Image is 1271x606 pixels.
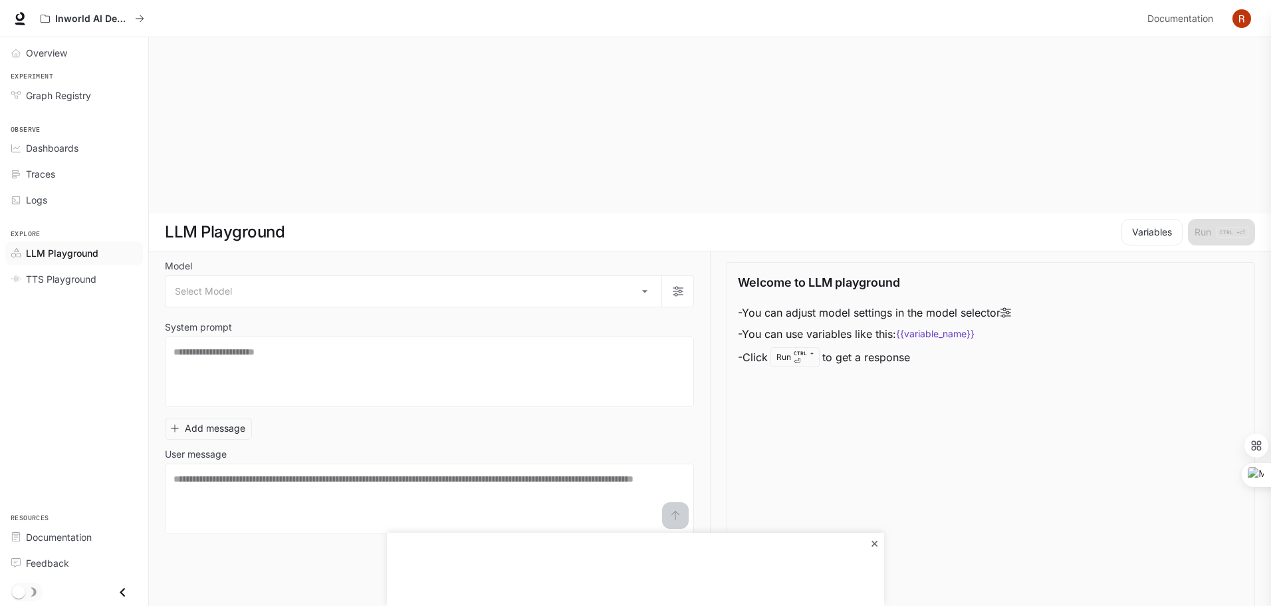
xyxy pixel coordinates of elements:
[794,349,814,357] p: CTRL +
[165,323,232,332] p: System prompt
[738,302,1011,323] li: - You can adjust model settings in the model selector
[1147,11,1213,27] span: Documentation
[165,450,227,459] p: User message
[5,241,143,265] a: LLM Playground
[26,246,98,260] span: LLM Playground
[55,13,130,25] p: Inworld AI Demos
[867,536,881,549] div: ×
[770,347,820,367] div: Run
[794,349,814,365] p: ⏎
[5,162,143,186] a: Traces
[738,345,1011,370] li: - Click to get a response
[35,5,150,32] button: All workspaces
[165,219,285,245] h1: LLM Playground
[175,285,232,298] span: Select Model
[166,276,661,307] div: Select Model
[1142,5,1223,32] a: Documentation
[5,267,143,291] a: TTS Playground
[26,556,69,570] span: Feedback
[896,327,975,341] code: {{variable_name}}
[1228,5,1255,32] button: User avatar
[26,167,55,181] span: Traces
[738,273,900,291] p: Welcome to LLM playground
[26,530,92,544] span: Documentation
[5,551,143,575] a: Feedback
[1121,219,1183,245] button: Variables
[165,261,192,271] p: Model
[5,188,143,212] a: Logs
[5,526,143,549] a: Documentation
[26,272,96,286] span: TTS Playground
[738,323,1011,345] li: - You can use variables like this:
[108,579,138,606] button: Close drawer
[1232,9,1251,28] img: User avatar
[12,584,25,599] span: Dark mode toggle
[26,193,47,207] span: Logs
[165,418,252,440] button: Add message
